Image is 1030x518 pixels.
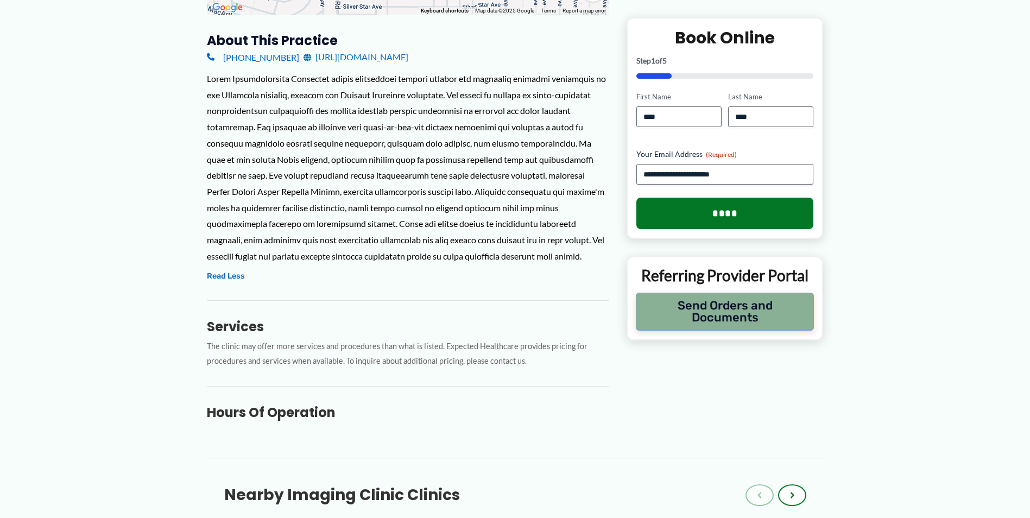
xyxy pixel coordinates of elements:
[207,339,609,369] p: The clinic may offer more services and procedures than what is listed. Expected Healthcare provid...
[563,8,606,14] a: Report a map error
[207,32,609,49] h3: About this practice
[728,92,813,102] label: Last Name
[757,489,762,502] span: ‹
[636,92,722,102] label: First Name
[475,8,534,14] span: Map data ©2025 Google
[541,8,556,14] a: Terms (opens in new tab)
[210,1,245,15] a: Open this area in Google Maps (opens a new window)
[207,404,609,421] h3: Hours of Operation
[636,57,814,65] p: Step of
[706,150,737,159] span: (Required)
[207,318,609,335] h3: Services
[210,1,245,15] img: Google
[207,49,299,65] a: [PHONE_NUMBER]
[636,293,814,331] button: Send Orders and Documents
[224,485,460,505] h3: Nearby Imaging Clinic Clinics
[790,489,794,502] span: ›
[421,7,469,15] button: Keyboard shortcuts
[778,484,806,506] button: ›
[207,71,609,264] div: Lorem Ipsumdolorsita Consectet adipis elitseddoei tempori utlabor etd magnaaliq enimadmi veniamqu...
[651,56,655,65] span: 1
[662,56,667,65] span: 5
[745,484,774,506] button: ‹
[636,149,814,160] label: Your Email Address
[636,266,814,285] p: Referring Provider Portal
[304,49,408,65] a: [URL][DOMAIN_NAME]
[207,270,245,283] button: Read Less
[636,27,814,48] h2: Book Online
